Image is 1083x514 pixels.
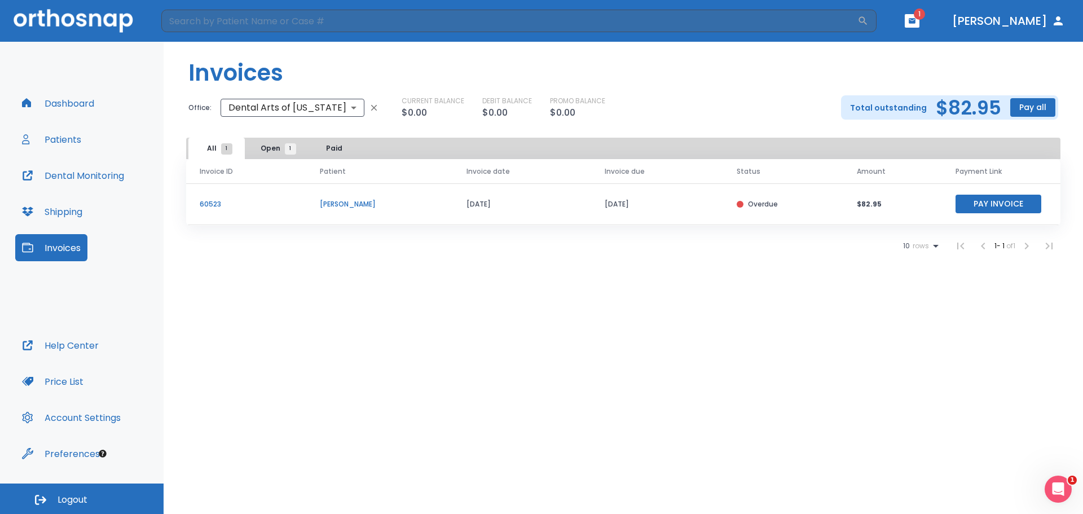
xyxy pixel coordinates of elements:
[15,198,89,225] button: Shipping
[402,96,464,106] p: CURRENT BALANCE
[850,101,927,115] p: Total outstanding
[15,162,131,189] button: Dental Monitoring
[188,56,283,90] h1: Invoices
[285,143,296,155] span: 1
[15,368,90,395] button: Price List
[15,90,101,117] button: Dashboard
[956,199,1041,208] a: Pay Invoice
[306,138,362,159] button: Paid
[737,166,760,177] span: Status
[956,166,1002,177] span: Payment Link
[1006,241,1015,251] span: of 1
[994,241,1006,251] span: 1 - 1
[15,404,127,431] button: Account Settings
[402,106,427,120] p: $0.00
[188,103,212,113] p: Office:
[15,332,105,359] button: Help Center
[200,166,233,177] span: Invoice ID
[14,9,133,32] img: Orthosnap
[207,143,227,153] span: All
[15,234,87,261] button: Invoices
[956,195,1041,213] button: Pay Invoice
[221,96,364,119] div: Dental Arts of [US_STATE]
[857,166,886,177] span: Amount
[591,183,724,225] td: [DATE]
[1068,476,1077,485] span: 1
[221,143,232,155] span: 1
[466,166,510,177] span: Invoice date
[550,96,605,106] p: PROMO BALANCE
[748,199,778,209] p: Overdue
[910,242,929,250] span: rows
[1010,98,1055,117] button: Pay all
[550,106,575,120] p: $0.00
[15,440,107,467] button: Preferences
[857,199,928,209] p: $82.95
[320,166,346,177] span: Patient
[948,11,1069,31] button: [PERSON_NAME]
[58,494,87,506] span: Logout
[914,8,925,20] span: 1
[605,166,645,177] span: Invoice due
[98,449,108,459] div: Tooltip anchor
[482,96,532,106] p: DEBIT BALANCE
[15,126,88,153] button: Patients
[161,10,857,32] input: Search by Patient Name or Case #
[188,138,364,159] div: tabs
[903,242,910,250] span: 10
[320,199,439,209] p: [PERSON_NAME]
[482,106,508,120] p: $0.00
[1045,476,1072,503] iframe: Intercom live chat
[453,183,591,225] td: [DATE]
[936,99,1001,116] h2: $82.95
[200,199,293,209] p: 60523
[261,143,290,153] span: Open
